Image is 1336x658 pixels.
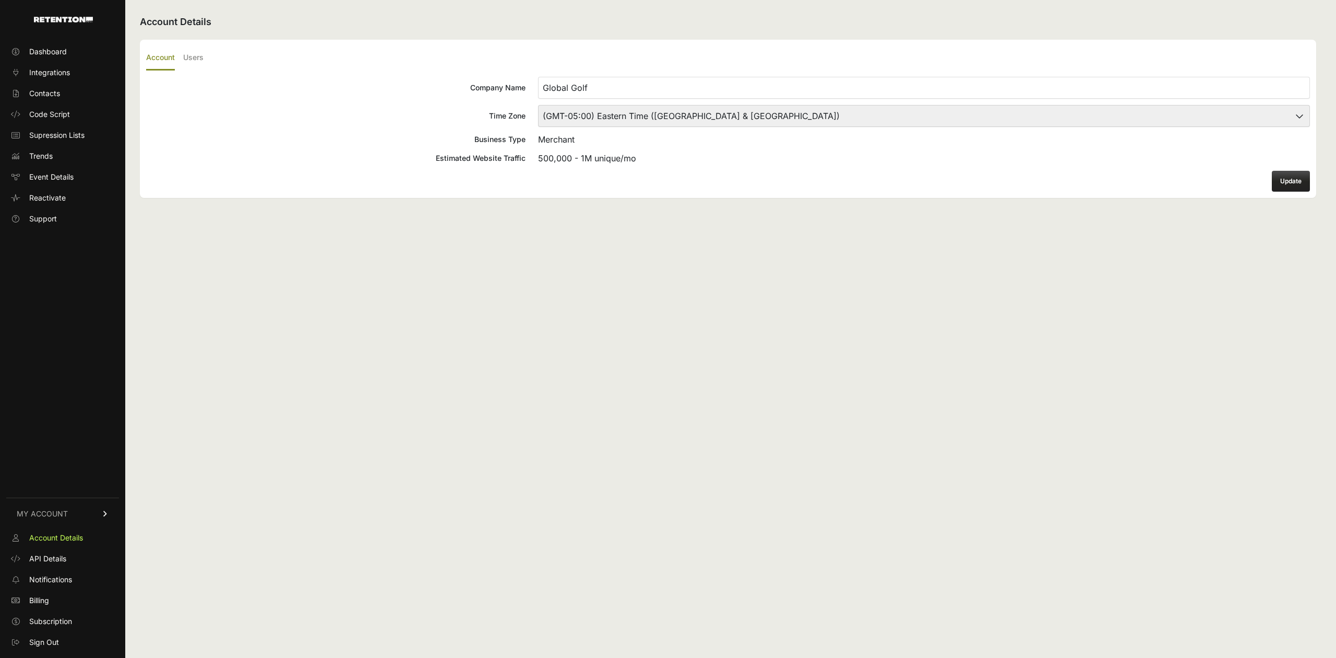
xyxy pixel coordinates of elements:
a: Contacts [6,85,119,102]
span: Sign Out [29,637,59,648]
a: Supression Lists [6,127,119,144]
a: Subscription [6,613,119,630]
div: 500,000 - 1M unique/mo [538,152,1310,164]
span: Billing [29,595,49,606]
span: Support [29,214,57,224]
span: Notifications [29,574,72,585]
a: Billing [6,592,119,609]
span: Account Details [29,533,83,543]
a: Code Script [6,106,119,123]
span: MY ACCOUNT [17,509,68,519]
a: Account Details [6,530,119,546]
span: Trends [29,151,53,161]
div: Time Zone [146,111,526,121]
button: Update [1272,171,1310,192]
a: API Details [6,550,119,567]
a: MY ACCOUNT [6,498,119,530]
img: Retention.com [34,17,93,22]
a: Reactivate [6,190,119,206]
select: Time Zone [538,105,1310,127]
span: API Details [29,554,66,564]
a: Trends [6,148,119,164]
div: Company Name [146,83,526,93]
span: Code Script [29,109,70,120]
h2: Account Details [140,15,1316,29]
a: Notifications [6,571,119,588]
input: Company Name [538,77,1310,99]
span: Contacts [29,88,60,99]
span: Dashboard [29,46,67,57]
a: Event Details [6,169,119,185]
span: Subscription [29,616,72,627]
span: Reactivate [29,193,66,203]
label: Account [146,46,175,70]
a: Sign Out [6,634,119,651]
div: Merchant [538,133,1310,146]
div: Estimated Website Traffic [146,153,526,163]
a: Integrations [6,64,119,81]
span: Event Details [29,172,74,182]
span: Supression Lists [29,130,85,140]
div: Business Type [146,134,526,145]
a: Dashboard [6,43,119,60]
a: Support [6,210,119,227]
label: Users [183,46,204,70]
span: Integrations [29,67,70,78]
